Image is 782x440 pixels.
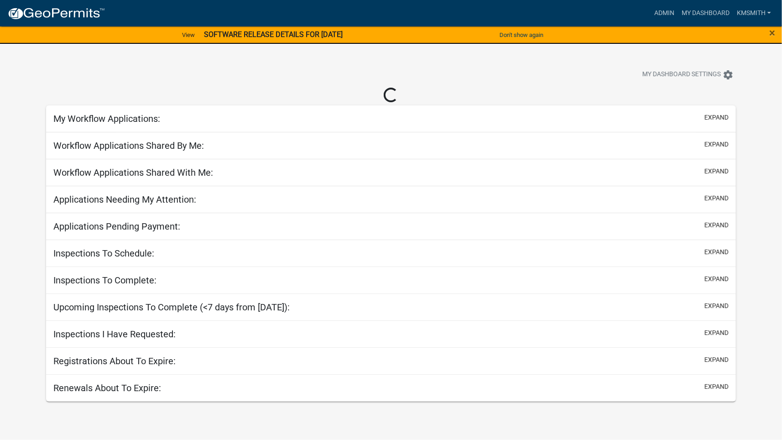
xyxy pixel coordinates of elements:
[204,30,343,39] strong: SOFTWARE RELEASE DETAILS FOR [DATE]
[704,167,729,176] button: expand
[704,301,729,311] button: expand
[53,140,204,151] h5: Workflow Applications Shared By Me:
[704,355,729,365] button: expand
[704,328,729,338] button: expand
[642,69,721,80] span: My Dashboard Settings
[53,329,176,340] h5: Inspections I Have Requested:
[733,5,775,22] a: kmsmith
[53,194,196,205] h5: Applications Needing My Attention:
[704,274,729,284] button: expand
[769,27,775,38] button: Close
[704,247,729,257] button: expand
[704,140,729,149] button: expand
[53,302,290,313] h5: Upcoming Inspections To Complete (<7 days from [DATE]):
[651,5,678,22] a: Admin
[723,69,734,80] i: settings
[704,194,729,203] button: expand
[178,27,198,42] a: View
[769,26,775,39] span: ×
[53,382,161,393] h5: Renewals About To Expire:
[496,27,547,42] button: Don't show again
[704,113,729,122] button: expand
[53,248,154,259] h5: Inspections To Schedule:
[635,66,741,84] button: My Dashboard Settingssettings
[53,221,180,232] h5: Applications Pending Payment:
[704,382,729,392] button: expand
[53,113,160,124] h5: My Workflow Applications:
[678,5,733,22] a: My Dashboard
[53,167,213,178] h5: Workflow Applications Shared With Me:
[53,275,156,286] h5: Inspections To Complete:
[53,356,176,367] h5: Registrations About To Expire:
[704,220,729,230] button: expand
